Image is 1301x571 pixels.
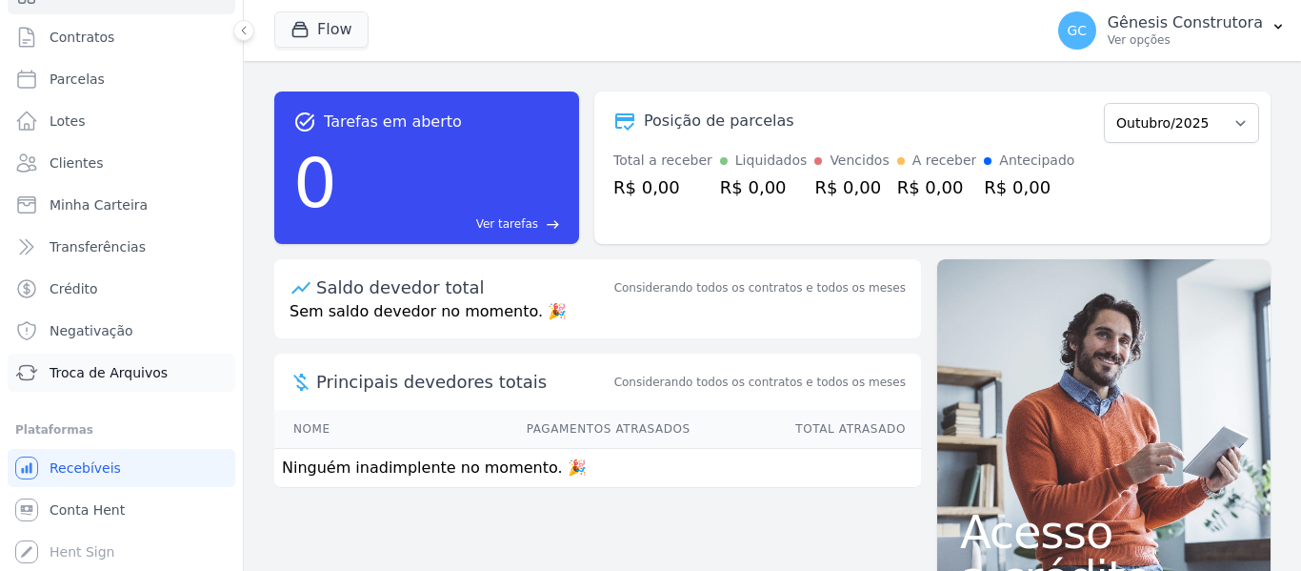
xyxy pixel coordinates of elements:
div: R$ 0,00 [613,174,712,200]
div: Plataformas [15,418,228,441]
div: R$ 0,00 [897,174,977,200]
a: Contratos [8,18,235,56]
div: A receber [912,151,977,171]
a: Crédito [8,270,235,308]
a: Lotes [8,102,235,140]
a: Ver tarefas east [345,215,560,233]
a: Troca de Arquivos [8,354,235,392]
a: Transferências [8,228,235,266]
div: Posição de parcelas [644,110,794,133]
th: Nome [274,410,390,449]
div: Total a receber [613,151,712,171]
p: Sem saldo devedor no momento. 🎉 [274,300,921,338]
th: Total Atrasado [691,410,921,449]
div: 0 [293,133,337,233]
span: Crédito [50,279,98,298]
a: Conta Hent [8,491,235,529]
th: Pagamentos Atrasados [390,410,691,449]
div: Antecipado [999,151,1074,171]
span: Recebíveis [50,459,121,478]
span: Lotes [50,112,86,131]
span: Ver tarefas [476,215,538,233]
span: Contratos [50,28,114,47]
span: Clientes [50,153,103,173]
span: Acesso [960,509,1248,555]
a: Clientes [8,144,235,182]
div: Vencidos [830,151,889,171]
span: Minha Carteira [50,195,148,214]
td: Ninguém inadimplente no momento. 🎉 [274,449,921,488]
span: Tarefas em aberto [324,111,462,133]
div: R$ 0,00 [984,174,1074,200]
span: GC [1067,24,1087,37]
a: Minha Carteira [8,186,235,224]
span: Negativação [50,321,133,340]
span: task_alt [293,111,316,133]
span: Transferências [50,237,146,256]
p: Gênesis Construtora [1108,13,1263,32]
div: Saldo devedor total [316,275,610,300]
span: east [546,217,560,232]
p: Ver opções [1108,32,1263,48]
button: GC Gênesis Construtora Ver opções [1043,4,1301,57]
a: Recebíveis [8,449,235,487]
div: R$ 0,00 [814,174,889,200]
span: Conta Hent [50,500,125,520]
a: Parcelas [8,60,235,98]
span: Troca de Arquivos [50,363,168,382]
span: Considerando todos os contratos e todos os meses [614,374,906,391]
div: Liquidados [735,151,808,171]
div: Considerando todos os contratos e todos os meses [614,279,906,296]
a: Negativação [8,312,235,350]
button: Flow [274,11,369,48]
div: R$ 0,00 [720,174,808,200]
span: Principais devedores totais [316,369,610,395]
span: Parcelas [50,70,105,89]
